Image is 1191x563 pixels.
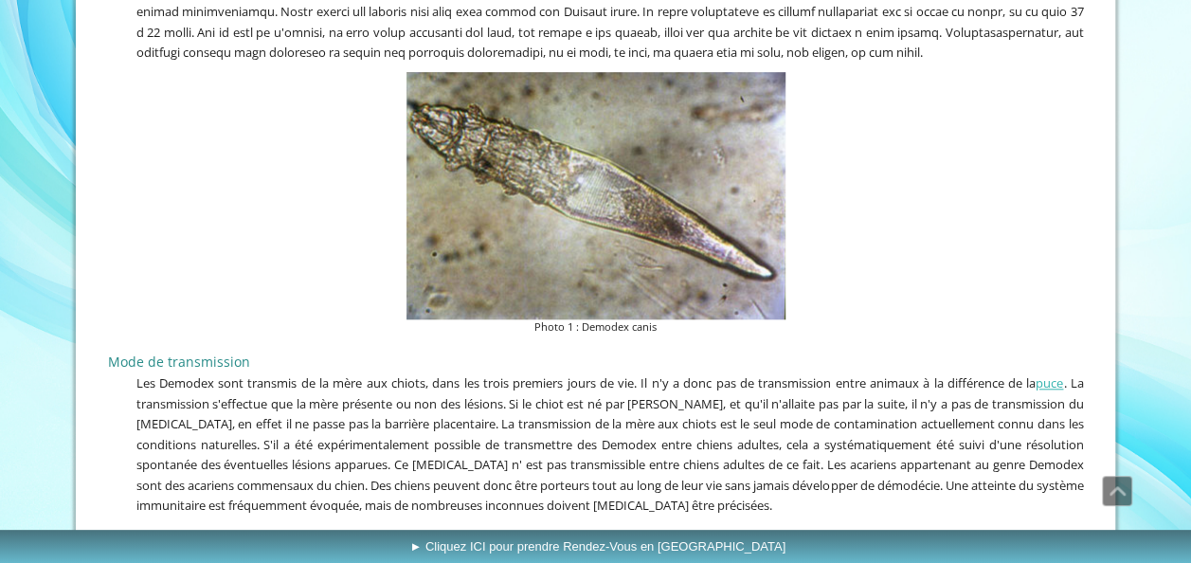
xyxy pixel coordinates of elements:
[108,353,250,371] span: Mode de transmission
[136,374,1084,514] span: Les Demodex sont transmis de la mère aux chiots, dans les trois premiers jours de vie. Il n'y a d...
[406,72,785,319] img: Demodex canis
[1103,477,1131,505] span: Défiler vers le haut
[409,539,785,554] span: ► Cliquez ICI pour prendre Rendez-Vous en [GEOGRAPHIC_DATA]
[1102,476,1132,506] a: Défiler vers le haut
[406,319,785,336] figcaption: Photo 1 : Demodex canis
[1036,374,1063,391] a: puce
